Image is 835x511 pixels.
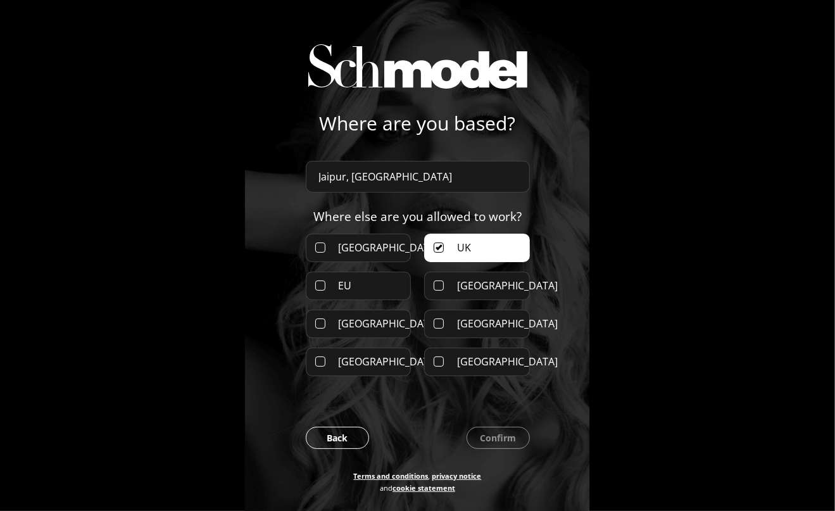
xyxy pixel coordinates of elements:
span: [GEOGRAPHIC_DATA] [457,317,558,331]
span: [GEOGRAPHIC_DATA] [339,355,439,369]
img: img [308,44,527,89]
span: [GEOGRAPHIC_DATA] [339,241,439,255]
span: EU [339,279,352,293]
p: Where else are you allowed to work? [306,200,530,234]
input: Enter your home-base city [306,161,530,192]
p: Where are you based? [298,109,538,137]
a: privacy notice [432,471,482,481]
button: Confirm [467,427,530,449]
span: [GEOGRAPHIC_DATA] [457,355,558,369]
span: [GEOGRAPHIC_DATA] [339,317,439,331]
a: Terms and conditions [354,471,429,481]
span: UK [457,241,471,255]
button: Back [306,427,369,449]
a: cookie statement [392,483,455,493]
span: [GEOGRAPHIC_DATA] [457,279,558,293]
